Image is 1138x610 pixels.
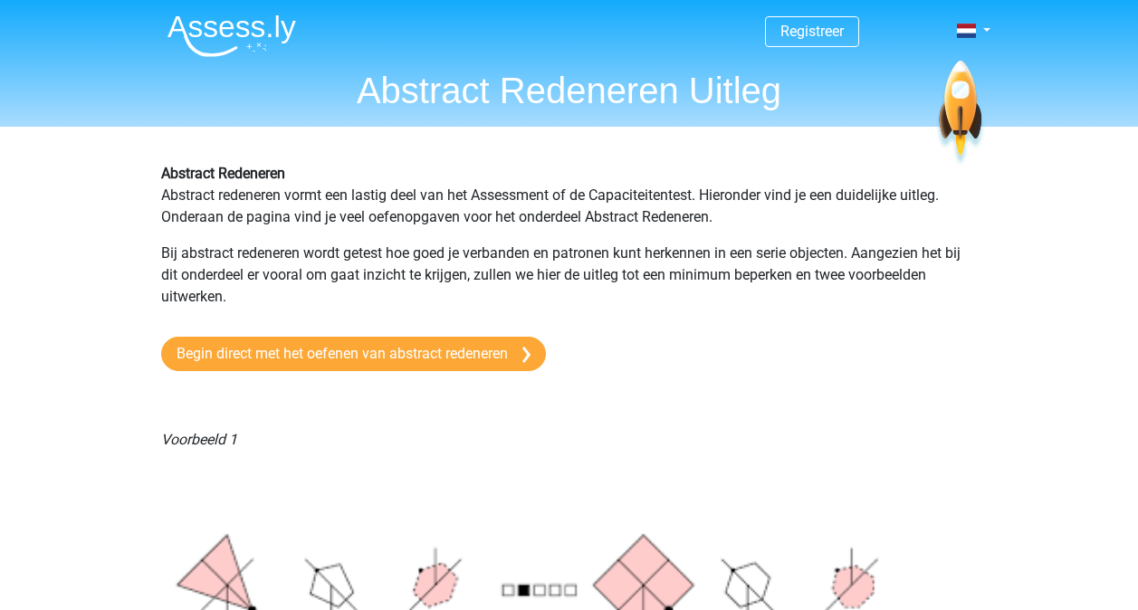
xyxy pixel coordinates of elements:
[780,23,844,40] a: Registreer
[161,165,285,182] b: Abstract Redeneren
[167,14,296,57] img: Assessly
[161,243,978,308] p: Bij abstract redeneren wordt getest hoe goed je verbanden en patronen kunt herkennen in een serie...
[153,69,986,112] h1: Abstract Redeneren Uitleg
[935,61,985,167] img: spaceship.7d73109d6933.svg
[161,337,546,371] a: Begin direct met het oefenen van abstract redeneren
[522,347,531,363] img: arrow-right.e5bd35279c78.svg
[161,431,237,448] i: Voorbeeld 1
[161,163,978,228] p: Abstract redeneren vormt een lastig deel van het Assessment of de Capaciteitentest. Hieronder vin...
